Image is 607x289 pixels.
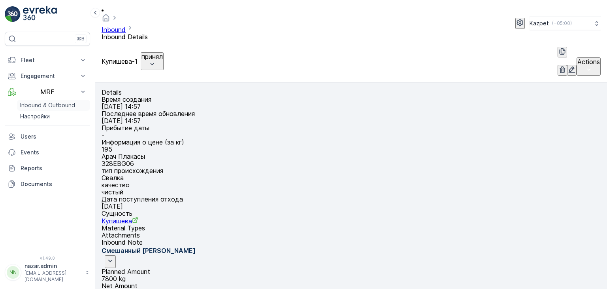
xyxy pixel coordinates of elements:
[5,68,90,84] button: Engagement
[5,262,90,283] button: NNnazar.admin[EMAIL_ADDRESS][DOMAIN_NAME]
[5,176,90,192] a: Documents
[530,17,601,30] button: Kazpet(+05:00)
[102,26,126,34] a: Inbound
[102,89,601,96] p: Details
[102,224,601,232] p: Material Types
[577,58,600,65] p: Actions
[552,20,572,27] p: ( +05:00 )
[17,111,90,122] a: Настройки
[5,144,90,160] a: Events
[141,53,163,60] p: принял
[21,72,74,80] p: Engagement
[102,210,601,217] p: Сущность
[5,84,90,100] button: MRF
[102,103,601,110] p: [DATE] 14:57
[102,275,601,282] p: 7800 kg
[21,133,87,141] p: Users
[102,268,601,275] p: Planned Amount
[102,16,110,24] a: Homepage
[25,270,81,283] p: [EMAIL_ADDRESS][DOMAIN_NAME]
[17,100,90,111] a: Inbound & Outbound
[5,6,21,22] img: logo
[102,217,138,225] a: Купишева
[7,266,19,279] div: NN
[102,139,601,146] p: Информация о цене (за кг)
[20,112,50,120] p: Настройки
[102,160,601,167] p: 328EBG06
[21,148,87,156] p: Events
[102,58,138,65] p: Купишева-1
[102,110,601,117] p: Последнее время обновления
[102,96,601,103] p: Время создания
[102,167,601,174] p: тип происхождения
[102,117,601,124] p: [DATE] 14:57
[5,256,90,260] span: v 1.49.0
[23,6,57,22] img: logo_light-DOdMpM7g.png
[20,101,75,109] p: Inbound & Outbound
[21,56,74,64] p: Fleet
[5,160,90,176] a: Reports
[5,129,90,144] a: Users
[21,88,74,95] p: MRF
[102,181,601,188] p: качество
[102,188,601,196] p: чистый
[102,246,601,255] p: Смешанный [PERSON_NAME]
[102,146,601,153] p: 195
[102,174,601,181] p: Свалка
[5,52,90,68] button: Fleet
[102,124,601,131] p: Прибытие даты
[21,164,87,172] p: Reports
[102,153,601,160] p: Арач Плакасы
[102,196,601,203] p: Дата поступления отхода
[102,232,601,239] p: Attachments
[141,52,164,70] button: принял
[21,180,87,188] p: Documents
[102,131,601,139] p: -
[577,57,601,76] button: Actions
[25,262,81,270] p: nazar.admin
[102,203,601,210] p: [DATE]
[102,33,148,41] span: Inbound Details
[530,19,549,27] p: Kazpet
[102,239,601,246] p: Inbound Note
[77,36,85,42] p: ⌘B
